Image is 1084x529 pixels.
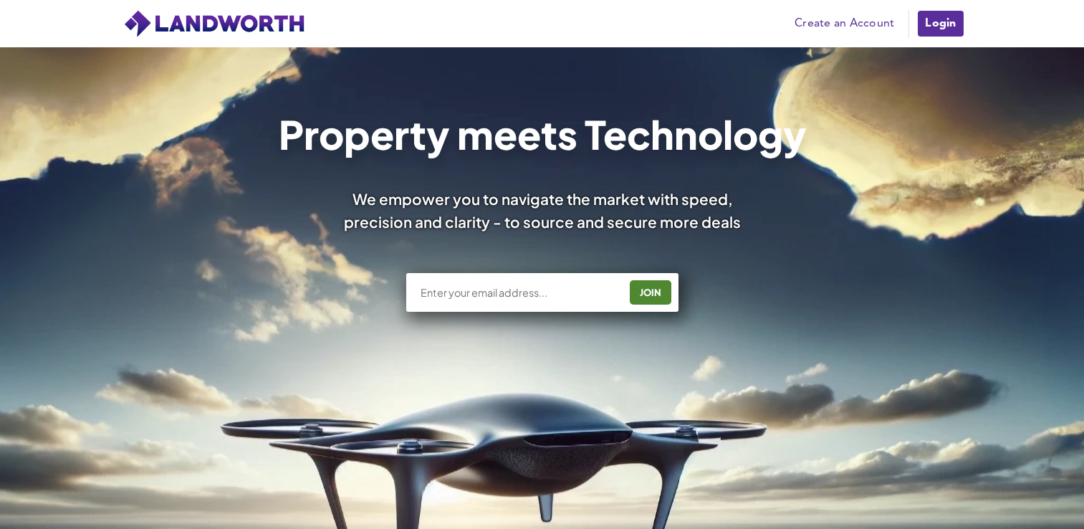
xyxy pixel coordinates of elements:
h1: Property meets Technology [278,115,806,153]
div: We empower you to navigate the market with speed, precision and clarity - to source and secure mo... [325,188,760,232]
a: Login [916,9,964,38]
button: JOIN [630,280,671,305]
input: Enter your email address... [419,285,619,300]
div: JOIN [634,281,667,304]
a: Create an Account [787,13,901,34]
